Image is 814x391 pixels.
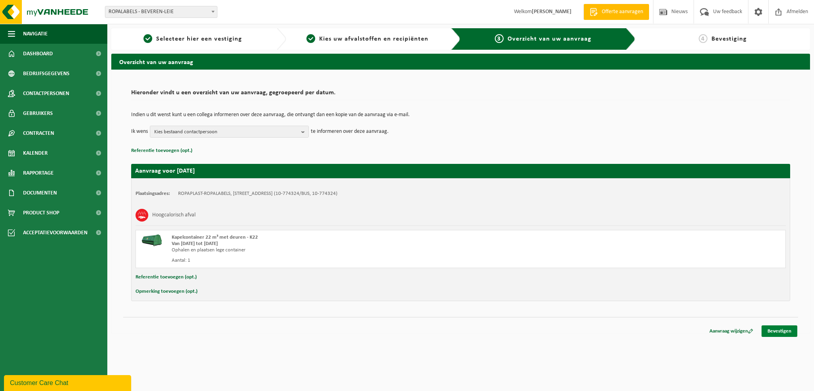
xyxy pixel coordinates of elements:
[140,234,164,246] img: HK-XK-22-GN-00.png
[131,146,192,156] button: Referentie toevoegen (opt.)
[23,64,70,84] span: Bedrijfsgegevens
[306,34,315,43] span: 2
[23,24,48,44] span: Navigatie
[583,4,649,20] a: Offerte aanvragen
[111,54,810,69] h2: Overzicht van uw aanvraag
[495,34,504,43] span: 3
[136,272,197,282] button: Referentie toevoegen (opt.)
[711,36,747,42] span: Bevestiging
[319,36,428,42] span: Kies uw afvalstoffen en recipiënten
[105,6,217,18] span: ROPALABELS - BEVEREN-LEIE
[136,286,198,297] button: Opmerking toevoegen (opt.)
[172,235,258,240] span: Kapelcontainer 22 m³ met deuren - K22
[178,191,337,197] td: ROPAPLAST-ROPALABELS, [STREET_ADDRESS] (10-774324/BUS, 10-774324)
[172,247,492,253] div: Ophalen en plaatsen lege container
[23,163,54,183] span: Rapportage
[23,84,69,103] span: Contactpersonen
[152,209,196,222] h3: Hoogcalorisch afval
[600,8,645,16] span: Offerte aanvragen
[172,241,218,246] strong: Van [DATE] tot [DATE]
[131,126,148,138] p: Ik wens
[23,183,57,203] span: Documenten
[23,143,48,163] span: Kalender
[290,34,445,44] a: 2Kies uw afvalstoffen en recipiënten
[143,34,152,43] span: 1
[508,36,591,42] span: Overzicht van uw aanvraag
[311,126,389,138] p: te informeren over deze aanvraag.
[156,36,242,42] span: Selecteer hier een vestiging
[136,191,170,196] strong: Plaatsingsadres:
[105,6,217,18] span: ROPALABELS - BEVEREN-LEIE
[23,103,53,123] span: Gebruikers
[4,373,133,391] iframe: chat widget
[23,223,87,243] span: Acceptatievoorwaarden
[131,112,790,118] p: Indien u dit wenst kunt u een collega informeren over deze aanvraag, die ontvangt dan een kopie v...
[172,257,492,264] div: Aantal: 1
[154,126,298,138] span: Kies bestaand contactpersoon
[131,89,790,100] h2: Hieronder vindt u een overzicht van uw aanvraag, gegroepeerd per datum.
[532,9,572,15] strong: [PERSON_NAME]
[150,126,309,138] button: Kies bestaand contactpersoon
[135,168,195,174] strong: Aanvraag voor [DATE]
[762,325,797,337] a: Bevestigen
[699,34,707,43] span: 4
[115,34,270,44] a: 1Selecteer hier een vestiging
[23,203,59,223] span: Product Shop
[704,325,759,337] a: Aanvraag wijzigen
[23,44,53,64] span: Dashboard
[23,123,54,143] span: Contracten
